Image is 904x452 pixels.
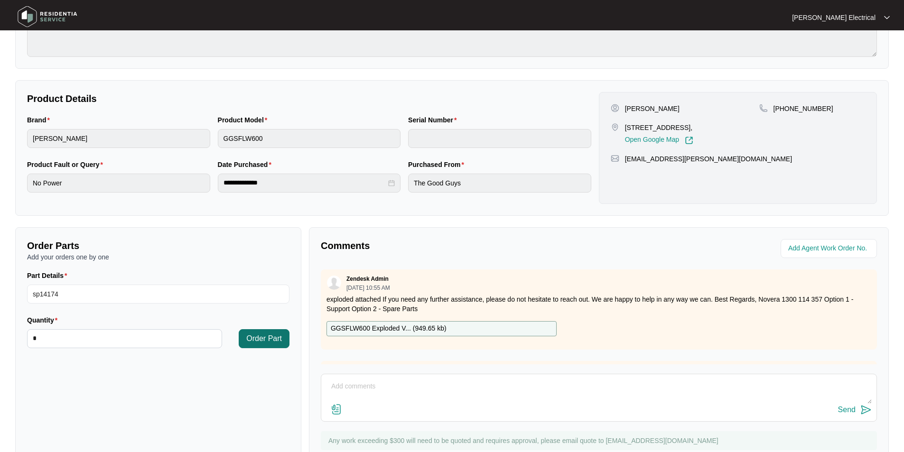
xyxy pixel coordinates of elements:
button: Send [838,404,872,416]
p: GGSFLW600 Exploded V... ( 949.65 kb ) [331,323,447,334]
div: Send [838,406,856,414]
button: Order Part [239,329,289,348]
p: [PHONE_NUMBER] [774,104,833,113]
label: Part Details [27,271,71,280]
label: Serial Number [408,115,460,125]
img: file-attachment-doc.svg [331,404,342,415]
p: [EMAIL_ADDRESS][PERSON_NAME][DOMAIN_NAME] [625,154,792,164]
input: Product Model [218,129,401,148]
input: Purchased From [408,174,591,193]
img: map-pin [611,123,619,131]
input: Brand [27,129,210,148]
label: Brand [27,115,54,125]
p: Add your orders one by one [27,252,289,262]
p: Zendesk Admin [346,275,389,283]
input: Add Agent Work Order No. [788,243,871,254]
img: user.svg [327,276,341,290]
p: Order Parts [27,239,289,252]
span: Order Part [246,333,282,344]
label: Quantity [27,315,61,325]
p: Product Details [27,92,591,105]
img: map-pin [759,104,768,112]
a: Open Google Map [625,136,693,145]
img: map-pin [611,154,619,163]
img: Link-External [685,136,693,145]
p: [DATE] 10:55 AM [346,285,390,291]
label: Purchased From [408,160,468,169]
input: Date Purchased [224,178,387,188]
img: dropdown arrow [884,15,890,20]
input: Part Details [27,285,289,304]
p: [PERSON_NAME] [625,104,680,113]
label: Date Purchased [218,160,275,169]
p: [PERSON_NAME] Electrical [792,13,876,22]
label: Product Fault or Query [27,160,107,169]
input: Quantity [28,330,222,348]
input: Serial Number [408,129,591,148]
p: Any work exceeding $300 will need to be quoted and requires approval, please email quote to [EMAI... [328,436,872,445]
label: Product Model [218,115,271,125]
p: [STREET_ADDRESS], [625,123,693,132]
img: send-icon.svg [860,404,872,415]
img: residentia service logo [14,2,81,31]
img: user-pin [611,104,619,112]
p: Comments [321,239,592,252]
p: exploded attached If you need any further assistance, please do not hesitate to reach out. We are... [326,295,871,314]
input: Product Fault or Query [27,174,210,193]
